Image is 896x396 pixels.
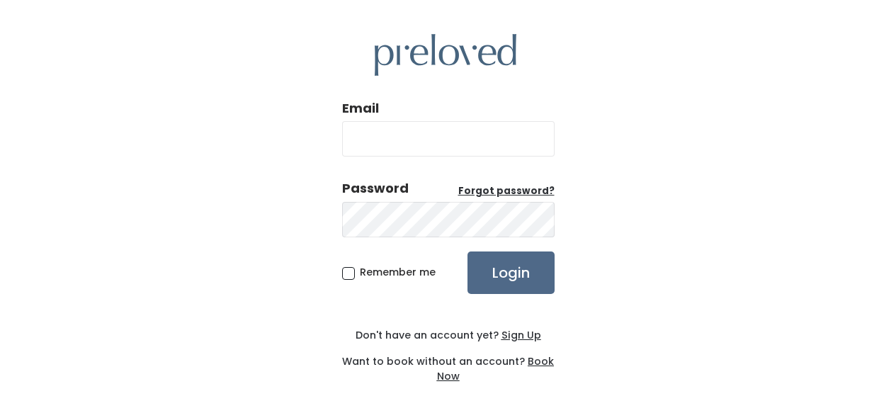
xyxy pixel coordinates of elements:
input: Login [467,251,555,294]
a: Forgot password? [458,184,555,198]
div: Want to book without an account? [342,343,555,384]
a: Sign Up [499,328,541,342]
div: Password [342,179,409,198]
img: preloved logo [375,34,516,76]
a: Book Now [437,354,555,383]
span: Remember me [360,265,436,279]
u: Sign Up [501,328,541,342]
label: Email [342,99,379,118]
div: Don't have an account yet? [342,328,555,343]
